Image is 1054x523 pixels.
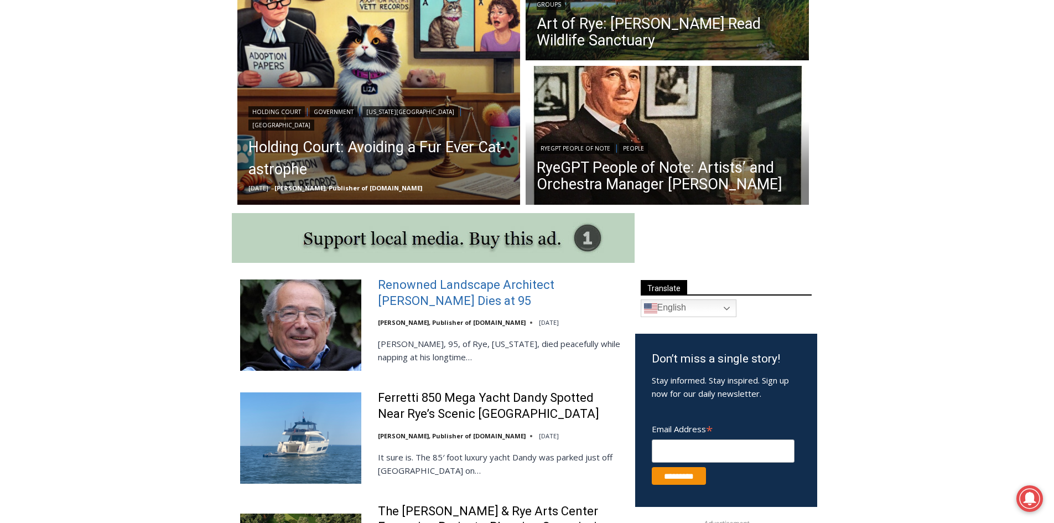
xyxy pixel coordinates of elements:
[240,279,361,370] img: Renowned Landscape Architect Peter Rolland Dies at 95
[378,337,621,364] p: [PERSON_NAME], 95, of Rye, [US_STATE], died peacefully while napping at his longtime…
[641,299,736,317] a: English
[72,20,273,30] div: Serving [GEOGRAPHIC_DATA] Since [DATE]
[1,111,111,138] a: Open Tues. - Sun. [PHONE_NUMBER]
[266,107,536,138] a: Intern @ [DOMAIN_NAME]
[337,12,385,43] h4: Book [PERSON_NAME]'s Good Humor for Your Event
[114,69,163,132] div: "...watching a master [PERSON_NAME] chef prepare an omakase meal is fascinating dinner theater an...
[644,302,657,315] img: en
[248,120,314,131] a: [GEOGRAPHIC_DATA]
[641,280,687,295] span: Translate
[248,104,510,131] div: | | |
[652,374,801,400] p: Stay informed. Stay inspired. Sign up now for our daily newsletter.
[378,318,526,327] a: [PERSON_NAME], Publisher of [DOMAIN_NAME]
[378,432,526,440] a: [PERSON_NAME], Publisher of [DOMAIN_NAME]
[289,110,513,135] span: Intern @ [DOMAIN_NAME]
[329,3,399,50] a: Book [PERSON_NAME]'s Good Humor for Your Event
[248,136,510,180] a: Holding Court: Avoiding a Fur Ever Cat-astrophe
[271,184,274,192] span: –
[378,277,621,309] a: Renowned Landscape Architect [PERSON_NAME] Dies at 95
[3,114,108,156] span: Open Tues. - Sun. [PHONE_NUMBER]
[526,66,809,208] a: Read More RyeGPT People of Note: Artists’ and Orchestra Manager Arthur Judson
[619,143,648,154] a: People
[537,141,798,154] div: |
[537,143,614,154] a: RyeGPT People of Note
[378,390,621,422] a: Ferretti 850 Mega Yacht Dandy Spotted Near Rye’s Scenic [GEOGRAPHIC_DATA]
[274,184,422,192] a: [PERSON_NAME], Publisher of [DOMAIN_NAME]
[537,159,798,193] a: RyeGPT People of Note: Artists’ and Orchestra Manager [PERSON_NAME]
[279,1,523,107] div: "At the 10am stand-up meeting, each intern gets a chance to take [PERSON_NAME] and the other inte...
[378,450,621,477] p: It sure is. The 85′ foot luxury yacht Dandy was parked just off [GEOGRAPHIC_DATA] on…
[539,318,559,327] time: [DATE]
[537,15,798,49] a: Art of Rye: [PERSON_NAME] Read Wildlife Sanctuary
[240,392,361,483] img: Ferretti 850 Mega Yacht Dandy Spotted Near Rye’s Scenic Parsonage Point
[268,1,334,50] img: s_800_809a2aa2-bb6e-4add-8b5e-749ad0704c34.jpeg
[232,213,635,263] img: support local media, buy this ad
[362,106,458,117] a: [US_STATE][GEOGRAPHIC_DATA]
[539,432,559,440] time: [DATE]
[526,66,809,208] img: (PHOTO: Lord Calvert Whiskey ad, featuring Arthur Judson, 1946. Public Domain.)
[310,106,357,117] a: Government
[652,350,801,368] h3: Don’t miss a single story!
[248,184,268,192] time: [DATE]
[248,106,305,117] a: Holding Court
[652,418,795,438] label: Email Address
